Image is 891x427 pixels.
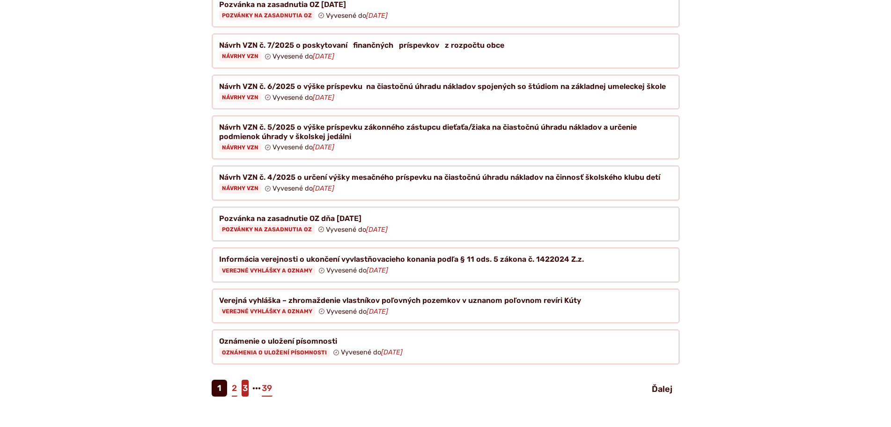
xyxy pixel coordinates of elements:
a: 2 [231,380,238,397]
a: Návrh VZN č. 5/2025 o výške príspevku zákonného zástupcu dieťaťa/žiaka na čiastočnú úhradu náklad... [212,115,680,160]
a: Oznámenie o uložení písomnosti Oznámenia o uložení písomnosti Vyvesené do[DATE] [212,329,680,365]
a: Návrh VZN č. 4/2025 o určení výšky mesačného príspevku na čiastočnú úhradu nákladov na činnosť šk... [212,165,680,201]
a: Návrh VZN č. 6/2025 o výške príspevku na čiastočnú úhradu nákladov spojených so štúdiom na základ... [212,74,680,110]
a: Pozvánka na zasadnutie OZ dňa [DATE] Pozvánky na zasadnutia OZ Vyvesené do[DATE] [212,206,680,242]
a: Informácia verejnosti o ukončení vyvlastňovacieho konania podľa § 11 ods. 5 zákona č. 1422024 Z.z... [212,247,680,283]
span: Ďalej [652,384,672,394]
span: 1 [212,380,227,397]
a: Verejná vyhláška – zhromaždenie vlastníkov poľovných pozemkov v uznanom poľovnom revíri Kúty Vere... [212,288,680,324]
a: Návrh VZN č. 7/2025 o poskytovaní finančných príspevkov z rozpočtu obce Návrhy VZN Vyvesené do[DATE] [212,33,680,69]
a: Ďalej [644,381,680,398]
a: 39 [261,380,273,397]
span: ··· [252,380,261,397]
a: 3 [242,380,249,397]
